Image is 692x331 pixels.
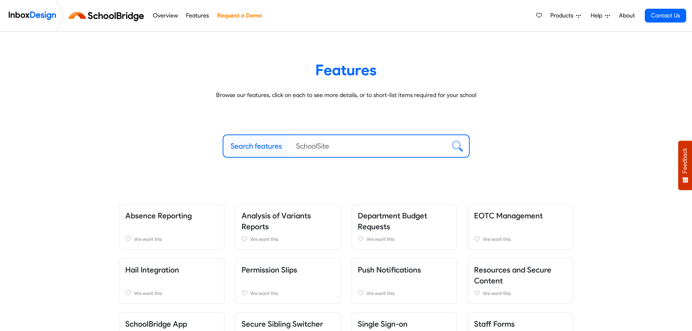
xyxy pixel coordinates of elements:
label: Search features [231,141,282,152]
span: Products [550,11,576,20]
a: Analysis of Variants Reports [242,211,311,231]
a: We want this [474,235,567,243]
span: Feedback [682,148,688,173]
a: We want this [242,235,335,243]
span: We want this [483,290,511,296]
a: Department Budget Requests [358,211,427,231]
a: Features [184,8,211,23]
div: Resources and Secure Content [462,258,579,304]
a: Staff Forms [474,319,515,328]
heading: Features [125,61,568,79]
a: Absence Reporting [125,211,192,220]
div: Permission Slips [230,258,346,304]
a: We want this [125,235,218,243]
div: EOTC Management [462,204,579,250]
div: Hail Integration [114,258,230,304]
a: EOTC Management [474,211,543,220]
a: Hail Integration [125,265,179,274]
span: Help [591,11,605,20]
a: Request a Demo [215,8,264,23]
a: About [617,8,637,23]
a: We want this [358,235,451,243]
button: Feedback - Show survey [678,141,692,190]
div: Department Budget Requests [346,204,462,250]
a: Overview [151,8,180,23]
a: Push Notifications [358,265,421,274]
a: SchoolBridge App [125,319,187,328]
span: We want this [250,290,278,296]
p: Browse our features, click on each to see more details, or to short-list items required for your ... [125,91,568,100]
a: Contact Us [645,9,686,23]
a: Permission Slips [242,265,297,274]
span: We want this [250,236,278,242]
a: Resources and Secure Content [474,265,551,285]
a: Secure Sibling Switcher [242,319,323,328]
a: Help [588,8,613,23]
a: We want this [125,289,218,298]
a: We want this [474,289,567,298]
span: We want this [134,236,162,242]
a: Products [547,8,584,23]
div: Push Notifications [346,258,462,304]
span: We want this [134,290,162,296]
img: schoolbridge logo [67,7,149,24]
span: We want this [367,236,394,242]
input: SchoolSite [289,135,446,157]
div: Analysis of Variants Reports [230,204,346,250]
span: We want this [483,236,511,242]
div: Absence Reporting [114,204,230,250]
a: We want this [242,289,335,298]
a: We want this [358,289,451,298]
span: We want this [367,290,394,296]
